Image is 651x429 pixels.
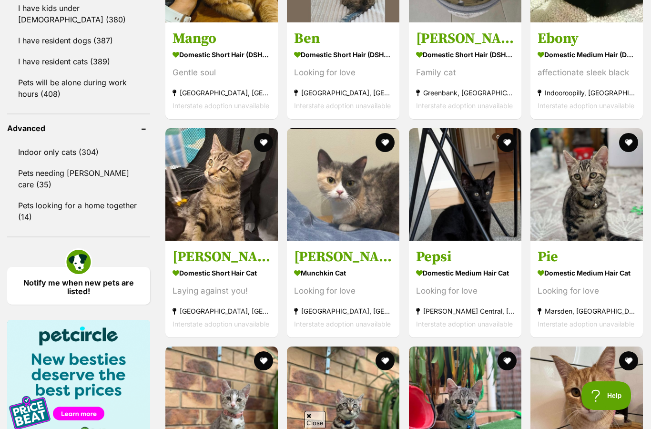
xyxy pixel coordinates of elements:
[530,22,643,119] a: Ebony Domestic Medium Hair (DMH) Cat affectionate sleek black Indooroopilly, [GEOGRAPHIC_DATA] In...
[287,22,399,119] a: Ben Domestic Short Hair (DSH) Cat Looking for love [GEOGRAPHIC_DATA], [GEOGRAPHIC_DATA] Interstat...
[173,305,271,317] strong: [GEOGRAPHIC_DATA], [GEOGRAPHIC_DATA]
[619,133,638,152] button: favourite
[294,102,391,110] span: Interstate adoption unavailable
[416,266,514,280] strong: Domestic Medium Hair Cat
[619,351,638,370] button: favourite
[173,102,269,110] span: Interstate adoption unavailable
[294,285,392,297] div: Looking for love
[416,86,514,99] strong: Greenbank, [GEOGRAPHIC_DATA]
[7,142,150,162] a: Indoor only cats (304)
[294,320,391,328] span: Interstate adoption unavailable
[416,248,514,266] h3: Pepsi
[538,266,636,280] strong: Domestic Medium Hair Cat
[305,411,325,428] span: Close
[416,320,513,328] span: Interstate adoption unavailable
[173,86,271,99] strong: [GEOGRAPHIC_DATA], [GEOGRAPHIC_DATA]
[538,320,634,328] span: Interstate adoption unavailable
[294,266,392,280] strong: Munchkin Cat
[376,133,395,152] button: favourite
[416,102,513,110] span: Interstate adoption unavailable
[538,48,636,61] strong: Domestic Medium Hair (DMH) Cat
[409,128,521,241] img: Pepsi - Domestic Medium Hair Cat
[173,66,271,79] div: Gentle soul
[254,351,273,370] button: favourite
[173,320,269,328] span: Interstate adoption unavailable
[165,22,278,119] a: Mango Domestic Short Hair (DSH) Cat Gentle soul [GEOGRAPHIC_DATA], [GEOGRAPHIC_DATA] Interstate a...
[538,102,634,110] span: Interstate adoption unavailable
[7,72,150,104] a: Pets will be alone during work hours (408)
[581,381,632,410] iframe: Help Scout Beacon - Open
[409,22,521,119] a: [PERSON_NAME] Domestic Short Hair (DSH) Cat Family cat Greenbank, [GEOGRAPHIC_DATA] Interstate ad...
[416,66,514,79] div: Family cat
[173,248,271,266] h3: [PERSON_NAME]
[7,124,150,133] header: Advanced
[254,133,273,152] button: favourite
[294,30,392,48] h3: Ben
[530,241,643,337] a: Pie Domestic Medium Hair Cat Looking for love Marsden, [GEOGRAPHIC_DATA] Interstate adoption unav...
[538,66,636,79] div: affectionate sleek black
[173,266,271,280] strong: Domestic Short Hair Cat
[538,285,636,297] div: Looking for love
[498,133,517,152] button: favourite
[416,305,514,317] strong: [PERSON_NAME] Central, [GEOGRAPHIC_DATA]
[165,128,278,241] img: Rory - Domestic Short Hair Cat
[165,241,278,337] a: [PERSON_NAME] Domestic Short Hair Cat Laying against you! [GEOGRAPHIC_DATA], [GEOGRAPHIC_DATA] In...
[416,30,514,48] h3: [PERSON_NAME]
[287,241,399,337] a: [PERSON_NAME] Munchkin Cat Looking for love [GEOGRAPHIC_DATA], [GEOGRAPHIC_DATA] Interstate adopt...
[416,48,514,61] strong: Domestic Short Hair (DSH) Cat
[538,86,636,99] strong: Indooroopilly, [GEOGRAPHIC_DATA]
[7,163,150,194] a: Pets needing [PERSON_NAME] care (35)
[7,51,150,71] a: I have resident cats (389)
[294,86,392,99] strong: [GEOGRAPHIC_DATA], [GEOGRAPHIC_DATA]
[294,66,392,79] div: Looking for love
[7,195,150,227] a: Pets looking for a home together (14)
[173,285,271,297] div: Laying against you!
[287,128,399,241] img: Hazel - Munchkin Cat
[294,48,392,61] strong: Domestic Short Hair (DSH) Cat
[538,30,636,48] h3: Ebony
[416,285,514,297] div: Looking for love
[294,305,392,317] strong: [GEOGRAPHIC_DATA], [GEOGRAPHIC_DATA]
[7,31,150,51] a: I have resident dogs (387)
[538,305,636,317] strong: Marsden, [GEOGRAPHIC_DATA]
[173,48,271,61] strong: Domestic Short Hair (DSH) Cat
[538,248,636,266] h3: Pie
[498,351,517,370] button: favourite
[294,248,392,266] h3: [PERSON_NAME]
[7,267,150,305] a: Notify me when new pets are listed!
[530,128,643,241] img: Pie - Domestic Medium Hair Cat
[376,351,395,370] button: favourite
[173,30,271,48] h3: Mango
[409,241,521,337] a: Pepsi Domestic Medium Hair Cat Looking for love [PERSON_NAME] Central, [GEOGRAPHIC_DATA] Intersta...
